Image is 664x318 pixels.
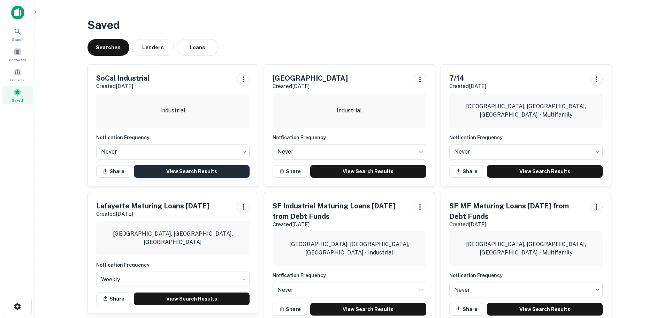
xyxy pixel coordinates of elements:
button: Share [273,303,307,316]
h5: SoCal Industrial [96,73,150,83]
h6: Notfication Frequency [273,134,426,141]
a: Borrowers [2,45,33,64]
div: Without label [96,142,250,162]
div: Without label [273,280,426,299]
a: View Search Results [487,165,603,178]
button: Lenders [132,39,174,56]
p: Industrial [337,106,362,115]
img: capitalize-icon.png [11,6,24,20]
a: View Search Results [310,165,426,178]
p: Created [DATE] [449,82,486,90]
span: Borrowers [9,57,26,62]
button: Share [273,165,307,178]
h5: 7/14 [449,73,486,83]
p: Created [DATE] [273,82,348,90]
span: Contacts [10,77,24,83]
a: Saved [2,86,33,104]
div: Without label [96,269,250,289]
iframe: Chat Widget [629,262,664,296]
p: Industrial [160,106,185,115]
p: [GEOGRAPHIC_DATA], [GEOGRAPHIC_DATA], [GEOGRAPHIC_DATA] [102,230,244,246]
a: View Search Results [310,303,426,316]
div: Without label [449,142,603,162]
a: View Search Results [487,303,603,316]
h6: Notfication Frequency [96,134,250,141]
a: View Search Results [134,293,250,305]
p: Created [DATE] [96,210,209,218]
div: Without label [273,142,426,162]
button: Searches [87,39,129,56]
div: Without label [449,280,603,299]
h3: Saved [87,17,612,34]
a: View Search Results [134,165,250,178]
h5: [GEOGRAPHIC_DATA] [273,73,348,83]
h5: SF Industrial Maturing Loans [DATE] from Debt Funds [273,201,408,222]
p: Created [DATE] [96,82,150,90]
button: Loans [177,39,219,56]
h6: Notfication Frequency [96,261,250,269]
h6: Notfication Frequency [449,134,603,141]
button: Share [96,293,131,305]
a: Contacts [2,65,33,84]
p: [GEOGRAPHIC_DATA], [GEOGRAPHIC_DATA], [GEOGRAPHIC_DATA] • Multifamily [455,240,597,257]
a: Search [2,25,33,44]
p: Created [DATE] [449,220,585,229]
h6: Notfication Frequency [273,272,426,279]
button: Share [449,303,484,316]
h6: Notfication Frequency [449,272,603,279]
button: Share [449,165,484,178]
p: Created [DATE] [273,220,408,229]
h5: Lafayette Maturing Loans [DATE] [96,201,209,211]
span: Saved [12,97,23,103]
button: Share [96,165,131,178]
p: [GEOGRAPHIC_DATA], [GEOGRAPHIC_DATA], [GEOGRAPHIC_DATA] • Industrial [278,240,421,257]
span: Search [12,37,23,42]
h5: SF MF Maturing Loans [DATE] from Debt Funds [449,201,585,222]
p: [GEOGRAPHIC_DATA], [GEOGRAPHIC_DATA], [GEOGRAPHIC_DATA] • Multifamily [455,102,597,119]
